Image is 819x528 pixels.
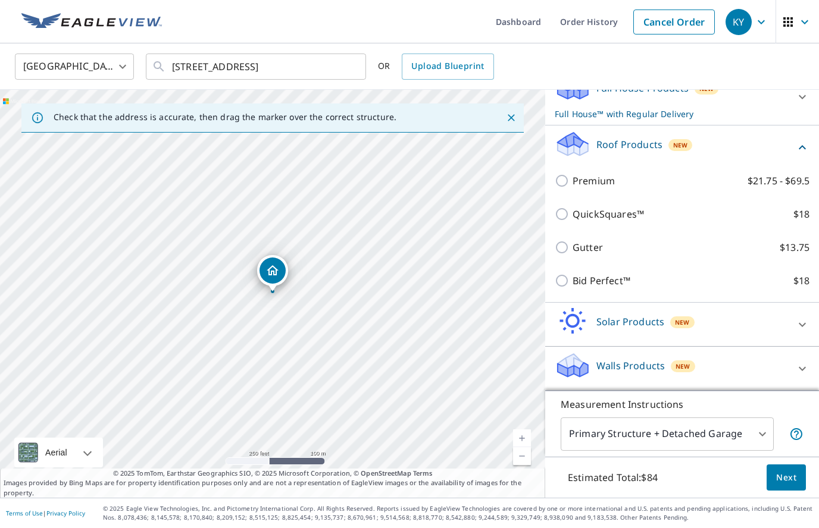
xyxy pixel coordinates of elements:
a: Terms of Use [6,509,43,517]
div: [GEOGRAPHIC_DATA] [15,50,134,83]
p: $18 [793,274,809,288]
a: Terms [413,469,433,477]
span: Upload Blueprint [411,59,484,74]
p: © 2025 Eagle View Technologies, Inc. and Pictometry International Corp. All Rights Reserved. Repo... [103,504,813,522]
div: OR [378,54,494,80]
div: Aerial [42,438,71,467]
p: Gutter [573,240,603,254]
span: New [673,140,687,150]
a: Privacy Policy [46,509,85,517]
div: Primary Structure + Detached Garage [561,417,774,451]
p: Premium [573,174,615,188]
p: Solar Products [596,315,664,329]
p: | [6,510,85,517]
p: Bid Perfect™ [573,274,630,288]
a: Upload Blueprint [402,54,493,80]
p: Measurement Instructions [561,397,804,411]
div: Aerial [14,438,103,467]
p: Walls Products [596,359,665,373]
button: Next [767,464,806,491]
div: Full House ProductsNewFull House™ with Regular Delivery [555,74,809,120]
p: Check that the address is accurate, then drag the marker over the correct structure. [54,112,396,122]
p: Estimated Total: $84 [558,464,667,491]
p: $21.75 - $69.5 [748,174,809,188]
span: New [676,362,690,371]
p: $18 [793,207,809,221]
span: Next [776,470,796,485]
span: Your report will include the primary structure and a detached garage if one exists. [789,427,804,441]
div: Roof ProductsNew [555,130,809,164]
div: Walls ProductsNew [555,351,809,385]
a: OpenStreetMap [361,469,411,477]
img: EV Logo [21,13,162,31]
a: Cancel Order [633,10,715,34]
input: Search by address or latitude-longitude [172,50,342,83]
p: Full House™ with Regular Delivery [555,108,788,120]
p: Roof Products [596,137,662,152]
div: KY [726,9,752,35]
p: QuickSquares™ [573,207,644,221]
a: Current Level 17, Zoom In [513,429,531,447]
span: New [675,318,689,327]
button: Close [504,110,519,125]
span: © 2025 TomTom, Earthstar Geographics SIO, © 2025 Microsoft Corporation, © [113,469,433,479]
div: Dropped pin, building 1, Residential property, 11307 Port St Hollywood, FL 33026 [257,255,288,292]
a: Current Level 17, Zoom Out [513,447,531,465]
div: Solar ProductsNew [555,307,809,341]
p: $13.75 [780,240,809,254]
